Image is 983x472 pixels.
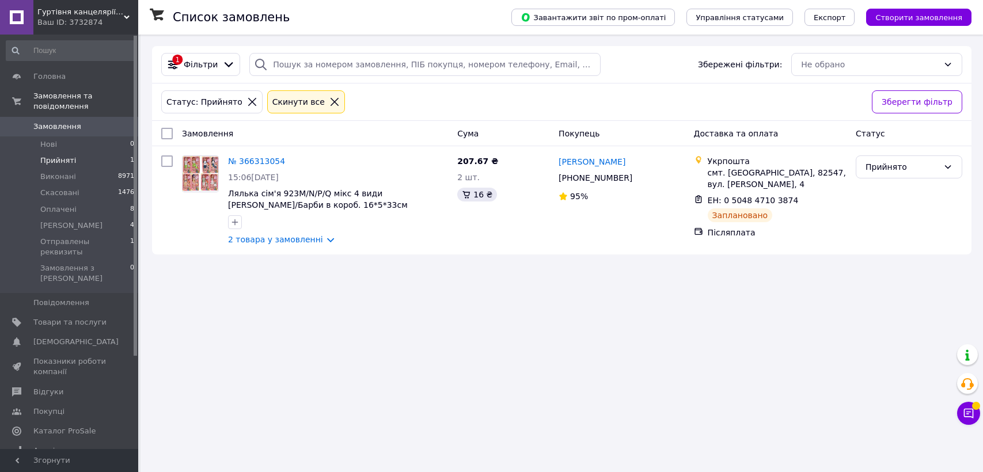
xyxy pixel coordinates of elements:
[37,17,138,28] div: Ваш ID: 3732874
[130,204,134,215] span: 8
[130,220,134,231] span: 4
[40,139,57,150] span: Нові
[696,13,784,22] span: Управління статусами
[686,9,793,26] button: Управління статусами
[457,188,497,201] div: 16 ₴
[40,237,130,257] span: Отправлены реквизиты
[559,129,599,138] span: Покупець
[957,402,980,425] button: Чат з покупцем
[270,96,327,108] div: Cкинути все
[457,129,479,138] span: Cума
[164,96,245,108] div: Статус: Прийнято
[33,298,89,308] span: Повідомлення
[249,53,600,76] input: Пошук за номером замовлення, ПІБ покупця, номером телефону, Email, номером накладної
[521,12,666,22] span: Завантажити звіт по пром-оплаті
[118,188,134,198] span: 1476
[814,13,846,22] span: Експорт
[708,167,847,190] div: смт. [GEOGRAPHIC_DATA], 82547, вул. [PERSON_NAME], 4
[556,170,635,186] div: [PHONE_NUMBER]
[118,172,134,182] span: 8971
[40,220,103,231] span: [PERSON_NAME]
[228,157,285,166] a: № 366313054
[33,337,119,347] span: [DEMOGRAPHIC_DATA]
[511,9,675,26] button: Завантажити звіт по пром-оплаті
[6,40,135,61] input: Пошук
[130,155,134,166] span: 1
[37,7,124,17] span: Гуртівня канцелярії, літератури та товарів для дітей
[33,71,66,82] span: Головна
[40,263,130,284] span: Замовлення з [PERSON_NAME]
[866,9,971,26] button: Створити замовлення
[457,173,480,182] span: 2 шт.
[228,173,279,182] span: 15:06[DATE]
[33,356,107,377] span: Показники роботи компанії
[33,317,107,328] span: Товари та послуги
[130,139,134,150] span: 0
[33,387,63,397] span: Відгуки
[570,192,588,201] span: 95%
[40,204,77,215] span: Оплачені
[182,129,233,138] span: Замовлення
[40,155,76,166] span: Прийняті
[694,129,779,138] span: Доставка та оплата
[708,227,847,238] div: Післяплата
[801,58,939,71] div: Не обрано
[872,90,962,113] button: Зберегти фільтр
[882,96,952,108] span: Зберегти фільтр
[866,161,939,173] div: Прийнято
[804,9,855,26] button: Експорт
[130,263,134,284] span: 0
[33,406,64,417] span: Покупці
[182,155,219,192] a: Фото товару
[40,172,76,182] span: Виконані
[228,189,408,210] a: Лялька сім'я 923M/N/P/Q мікс 4 види [PERSON_NAME]/Барби в короб. 16*5*33см
[708,208,773,222] div: Заплановано
[228,235,323,244] a: 2 товара у замовленні
[855,12,971,21] a: Створити замовлення
[875,13,962,22] span: Створити замовлення
[856,129,885,138] span: Статус
[33,446,73,456] span: Аналітика
[33,121,81,132] span: Замовлення
[173,10,290,24] h1: Список замовлень
[698,59,782,70] span: Збережені фільтри:
[559,156,625,168] a: [PERSON_NAME]
[33,426,96,436] span: Каталог ProSale
[130,237,134,257] span: 1
[457,157,498,166] span: 207.67 ₴
[708,155,847,167] div: Укрпошта
[708,196,799,205] span: ЕН: 0 5048 4710 3874
[184,59,218,70] span: Фільтри
[33,91,138,112] span: Замовлення та повідомлення
[183,156,218,192] img: Фото товару
[40,188,79,198] span: Скасовані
